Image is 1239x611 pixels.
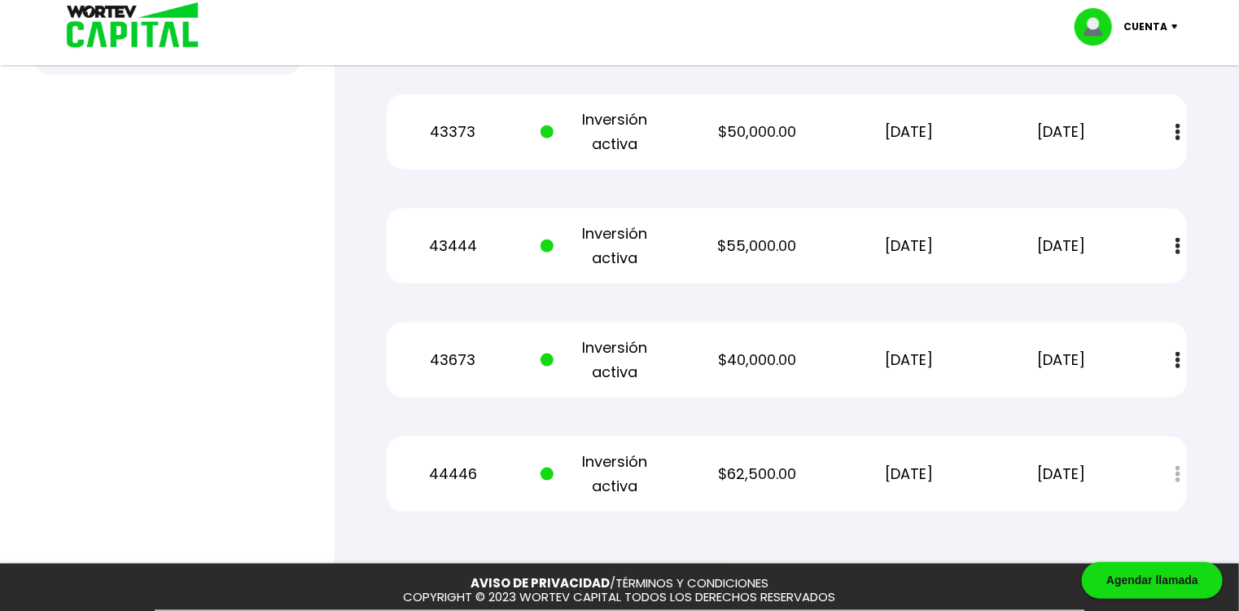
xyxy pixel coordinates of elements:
div: Agendar llamada [1082,562,1223,599]
p: Inversión activa [541,222,668,270]
p: [DATE] [845,120,973,144]
p: Inversión activa [541,450,668,499]
p: COPYRIGHT © 2023 WORTEV CAPITAL TODOS LOS DERECHOS RESERVADOS [404,591,836,604]
a: AVISO DE PRIVACIDAD [471,574,610,591]
p: 44446 [389,462,517,486]
img: icon-down [1167,24,1189,29]
p: Cuenta [1123,15,1167,39]
p: [DATE] [997,234,1125,258]
p: [DATE] [997,462,1125,486]
p: Inversión activa [541,336,668,385]
p: [DATE] [845,234,973,258]
p: [DATE] [997,348,1125,372]
p: [DATE] [845,462,973,486]
p: 43373 [389,120,517,144]
p: 43673 [389,348,517,372]
p: 43444 [389,234,517,258]
img: profile-image [1075,8,1123,46]
a: TÉRMINOS Y CONDICIONES [615,574,768,591]
p: / [471,577,768,591]
p: $50,000.00 [693,120,821,144]
p: $55,000.00 [693,234,821,258]
p: $40,000.00 [693,348,821,372]
p: [DATE] [845,348,973,372]
p: Inversión activa [541,108,668,156]
p: $62,500.00 [693,462,821,486]
p: [DATE] [997,120,1125,144]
